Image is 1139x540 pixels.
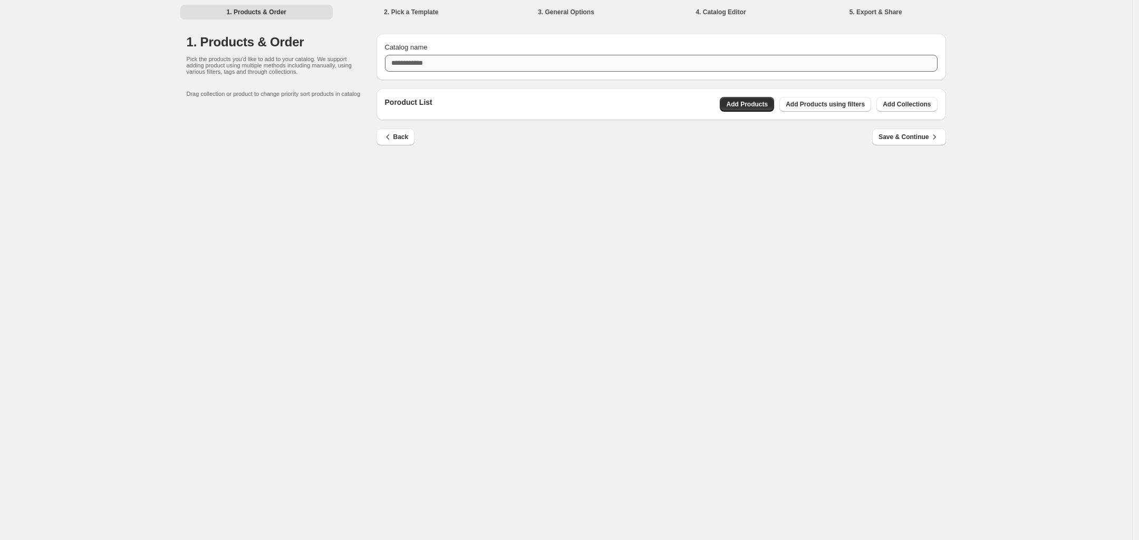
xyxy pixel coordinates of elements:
[377,129,415,145] button: Back
[385,43,428,51] span: Catalog name
[385,97,432,112] p: Poroduct List
[187,34,377,51] h1: 1. Products & Order
[187,56,355,75] p: Pick the products you'd like to add to your catalog. We support adding product using multiple met...
[187,91,377,97] p: Drag collection or product to change priority sort products in catalog
[872,129,945,145] button: Save & Continue
[876,97,937,112] button: Add Collections
[786,100,865,109] span: Add Products using filters
[726,100,768,109] span: Add Products
[720,97,774,112] button: Add Products
[883,100,931,109] span: Add Collections
[383,132,409,142] span: Back
[779,97,871,112] button: Add Products using filters
[879,132,939,142] span: Save & Continue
